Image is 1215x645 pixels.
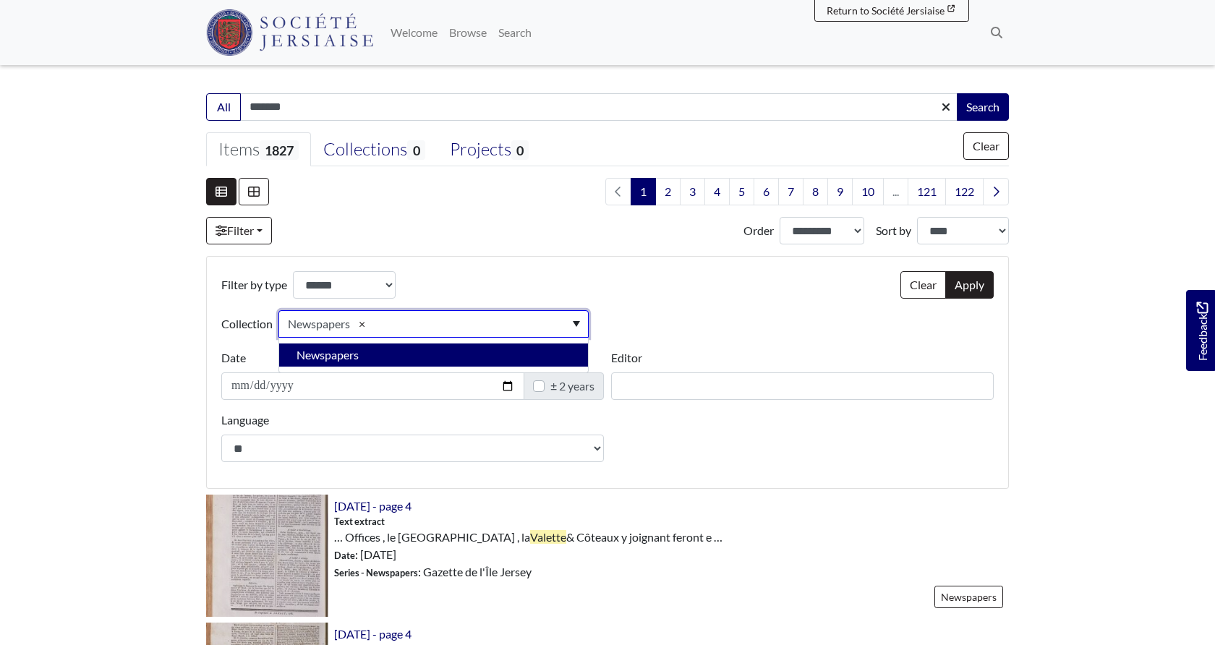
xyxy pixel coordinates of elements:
[407,140,425,160] span: 0
[729,178,754,205] a: Goto page 5
[334,546,396,563] span: : [DATE]
[334,563,532,581] span: : Gazette de l'Île Jersey
[957,93,1009,121] button: Search
[900,271,946,299] button: Clear
[288,315,350,333] div: Newspapers
[334,567,418,578] span: Series - Newspapers
[218,139,299,161] div: Items
[260,140,299,160] span: 1827
[631,178,656,205] span: Goto page 1
[206,495,328,617] img: 22nd November 1788 - page 4
[530,530,566,544] span: Valette
[221,349,246,367] label: Date
[1193,302,1211,361] span: Feedback
[206,217,272,244] a: Filter
[221,310,273,338] label: Collection
[600,178,1009,205] nav: pagination
[240,93,958,121] input: Enter one or more search terms...
[334,499,412,513] a: [DATE] - page 4
[550,377,594,395] label: ± 2 years
[334,529,722,546] span: … Offices , le [GEOGRAPHIC_DATA] , la & Côteaux y joignant feront e …
[334,627,412,641] a: [DATE] - page 4
[221,411,269,429] label: Language
[450,139,529,161] div: Projects
[876,222,911,239] label: Sort by
[385,18,443,47] a: Welcome
[206,9,373,56] img: Société Jersiaise
[704,178,730,205] a: Goto page 4
[754,178,779,205] a: Goto page 6
[605,178,631,205] li: Previous page
[206,93,241,121] button: All
[983,178,1009,205] a: Next page
[353,315,371,333] a: ×
[611,349,642,367] label: Editor
[221,271,287,299] label: Filter by type
[655,178,681,205] a: Goto page 2
[1186,290,1215,371] a: Would you like to provide feedback?
[827,4,945,17] span: Return to Société Jersiaise
[334,515,385,529] span: Text extract
[323,139,425,161] div: Collections
[493,18,537,47] a: Search
[945,178,984,205] a: Goto page 122
[743,222,774,239] label: Order
[852,178,884,205] a: Goto page 10
[963,132,1009,160] button: Clear
[803,178,828,205] a: Goto page 8
[279,343,588,367] div: Newspapers
[511,140,529,160] span: 0
[680,178,705,205] a: Goto page 3
[908,178,946,205] a: Goto page 121
[206,6,373,59] a: Société Jersiaise logo
[443,18,493,47] a: Browse
[827,178,853,205] a: Goto page 9
[334,550,355,561] span: Date
[945,271,994,299] button: Apply
[778,178,803,205] a: Goto page 7
[934,586,1003,608] a: Newspapers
